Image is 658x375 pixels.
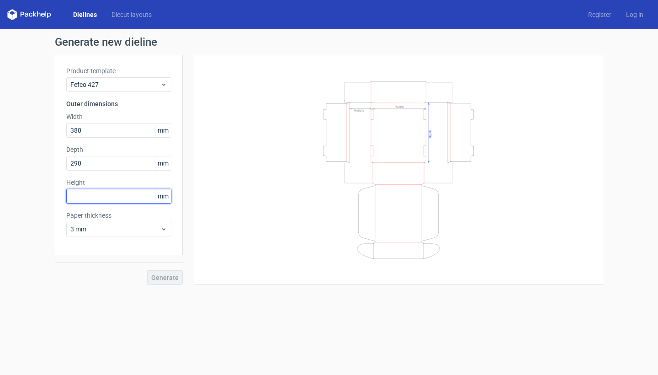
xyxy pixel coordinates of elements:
label: Width [66,112,171,121]
label: Depth [66,145,171,154]
label: Paper thickness [66,211,171,220]
a: Log in [619,10,651,19]
text: Depth [429,129,432,138]
label: Height [66,178,171,187]
text: Width [395,104,404,108]
a: Diecut layouts [104,10,159,19]
text: Height [354,108,364,112]
span: mm [155,156,171,170]
a: Dielines [66,10,104,19]
span: mm [155,189,171,203]
span: 3 mm [70,225,160,234]
h1: Generate new dieline [55,37,603,48]
span: Fefco 427 [70,80,160,89]
label: Product template [66,66,171,75]
a: Register [581,10,619,19]
h3: Outer dimensions [66,99,171,108]
span: mm [155,123,171,137]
